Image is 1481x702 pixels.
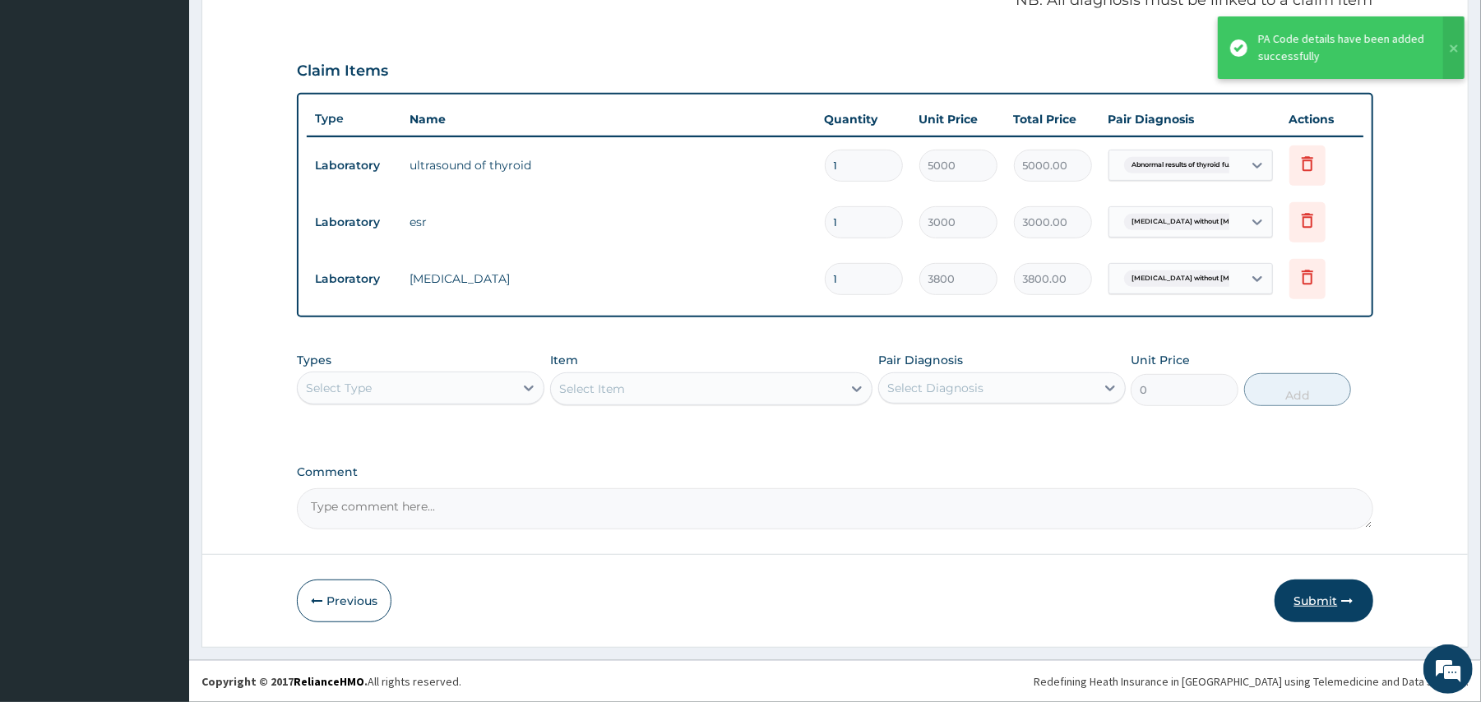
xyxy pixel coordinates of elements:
th: Quantity [817,103,911,136]
label: Types [297,353,331,367]
label: Pair Diagnosis [878,352,963,368]
strong: Copyright © 2017 . [201,674,368,689]
th: Type [307,104,401,134]
div: Redefining Heath Insurance in [GEOGRAPHIC_DATA] using Telemedicine and Data Science! [1034,673,1469,690]
button: Previous [297,580,391,622]
div: Chat with us now [86,92,276,113]
td: Laboratory [307,207,401,238]
div: Select Type [306,380,372,396]
td: ultrasound of thyroid [401,149,816,182]
label: Item [550,352,578,368]
div: Select Diagnosis [887,380,983,396]
td: [MEDICAL_DATA] [401,262,816,295]
button: Submit [1275,580,1373,622]
th: Unit Price [911,103,1006,136]
div: Minimize live chat window [270,8,309,48]
span: [MEDICAL_DATA] without [MEDICAL_DATA] [1124,270,1290,287]
a: RelianceHMO [294,674,364,689]
footer: All rights reserved. [189,660,1481,702]
span: We're online! [95,207,227,373]
label: Comment [297,465,1372,479]
img: d_794563401_company_1708531726252_794563401 [30,82,67,123]
th: Actions [1281,103,1363,136]
button: Add [1244,373,1352,406]
td: Laboratory [307,150,401,181]
div: PA Code details have been added successfully [1258,30,1428,65]
td: Laboratory [307,264,401,294]
textarea: Type your message and hit 'Enter' [8,449,313,506]
label: Unit Price [1131,352,1190,368]
th: Total Price [1006,103,1100,136]
span: [MEDICAL_DATA] without [MEDICAL_DATA] [1124,214,1290,230]
td: esr [401,206,816,238]
h3: Claim Items [297,62,388,81]
th: Pair Diagnosis [1100,103,1281,136]
span: Abnormal results of thyroid fu... [1124,157,1243,173]
th: Name [401,103,816,136]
